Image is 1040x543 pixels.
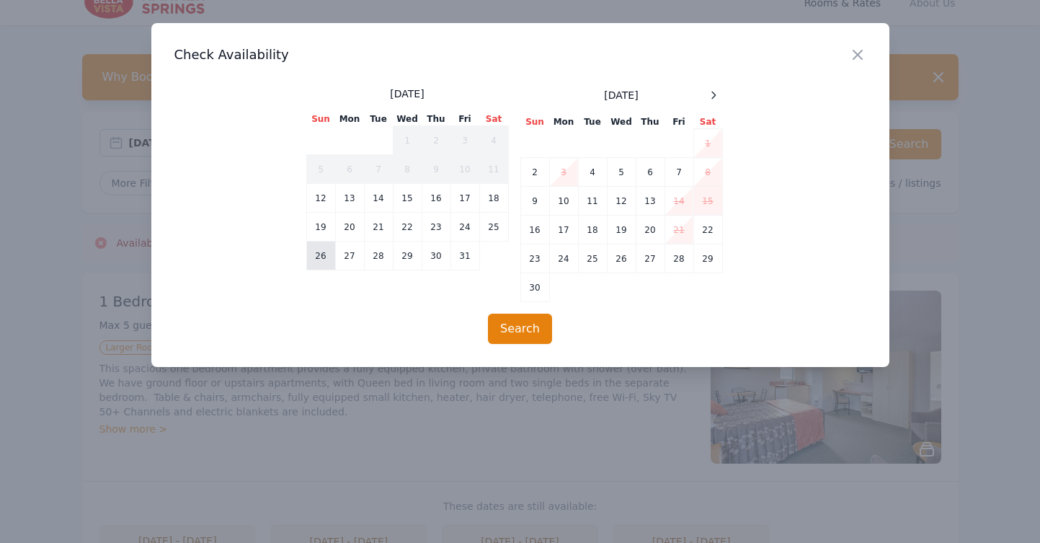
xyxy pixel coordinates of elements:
td: 12 [306,184,335,213]
td: 25 [479,213,508,242]
td: 20 [335,213,364,242]
td: 18 [578,216,607,244]
td: 22 [693,216,722,244]
td: 8 [393,155,422,184]
td: 23 [422,213,450,242]
td: 20 [636,216,665,244]
td: 5 [306,155,335,184]
td: 11 [479,155,508,184]
td: 30 [422,242,450,270]
td: 25 [578,244,607,273]
td: 6 [636,158,665,187]
td: 4 [578,158,607,187]
td: 31 [450,242,479,270]
th: Sat [479,112,508,126]
td: 29 [393,242,422,270]
td: 2 [520,158,549,187]
td: 9 [520,187,549,216]
td: 12 [607,187,636,216]
td: 24 [450,213,479,242]
td: 10 [549,187,578,216]
td: 13 [335,184,364,213]
td: 19 [306,213,335,242]
td: 28 [665,244,693,273]
th: Tue [578,115,607,129]
th: Fri [450,112,479,126]
td: 18 [479,184,508,213]
td: 19 [607,216,636,244]
td: 3 [450,126,479,155]
td: 1 [393,126,422,155]
th: Sun [306,112,335,126]
span: [DATE] [604,88,638,102]
td: 15 [393,184,422,213]
td: 4 [479,126,508,155]
td: 21 [665,216,693,244]
td: 2 [422,126,450,155]
td: 23 [520,244,549,273]
td: 6 [335,155,364,184]
td: 13 [636,187,665,216]
th: Mon [549,115,578,129]
th: Mon [335,112,364,126]
td: 26 [607,244,636,273]
td: 28 [364,242,393,270]
th: Wed [393,112,422,126]
th: Wed [607,115,636,129]
td: 17 [549,216,578,244]
td: 24 [549,244,578,273]
td: 7 [665,158,693,187]
td: 27 [335,242,364,270]
button: Search [488,314,552,344]
td: 3 [549,158,578,187]
td: 1 [693,129,722,158]
td: 29 [693,244,722,273]
td: 22 [393,213,422,242]
td: 14 [665,187,693,216]
th: Sun [520,115,549,129]
h3: Check Availability [174,46,866,63]
td: 30 [520,273,549,302]
td: 8 [693,158,722,187]
td: 11 [578,187,607,216]
td: 16 [422,184,450,213]
th: Tue [364,112,393,126]
td: 14 [364,184,393,213]
th: Thu [636,115,665,129]
td: 10 [450,155,479,184]
td: 21 [364,213,393,242]
td: 9 [422,155,450,184]
th: Fri [665,115,693,129]
th: Sat [693,115,722,129]
td: 5 [607,158,636,187]
td: 7 [364,155,393,184]
td: 16 [520,216,549,244]
td: 27 [636,244,665,273]
th: Thu [422,112,450,126]
span: [DATE] [390,87,424,101]
td: 15 [693,187,722,216]
td: 26 [306,242,335,270]
td: 17 [450,184,479,213]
